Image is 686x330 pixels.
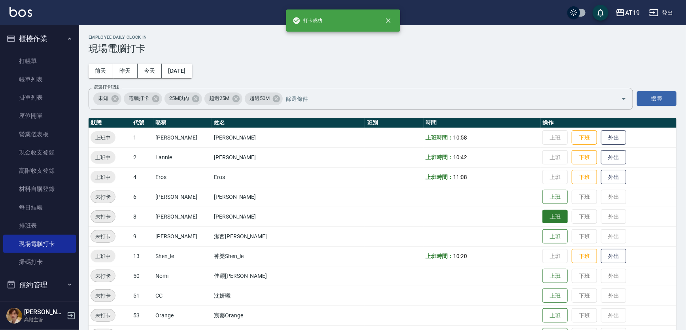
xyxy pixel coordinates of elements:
[124,92,162,105] div: 電腦打卡
[131,266,153,286] td: 50
[94,84,119,90] label: 篩選打卡記錄
[542,229,568,244] button: 上班
[3,70,76,89] a: 帳單列表
[212,207,365,226] td: [PERSON_NAME]
[601,130,626,145] button: 外出
[3,143,76,162] a: 現金收支登錄
[601,150,626,165] button: 外出
[3,125,76,143] a: 營業儀表板
[153,207,212,226] td: [PERSON_NAME]
[131,118,153,128] th: 代號
[153,226,212,246] td: [PERSON_NAME]
[3,235,76,253] a: 現場電腦打卡
[542,308,568,323] button: 上班
[3,217,76,235] a: 排班表
[131,167,153,187] td: 4
[153,167,212,187] td: Eros
[89,118,131,128] th: 狀態
[212,266,365,286] td: 佳穎[PERSON_NAME]
[3,28,76,49] button: 櫃檯作業
[212,128,365,147] td: [PERSON_NAME]
[91,153,115,162] span: 上班中
[6,308,22,324] img: Person
[212,246,365,266] td: 神樂Shen_le
[3,107,76,125] a: 座位開單
[89,64,113,78] button: 前天
[572,249,597,264] button: 下班
[425,174,453,180] b: 上班時間：
[3,253,76,271] a: 掃碼打卡
[212,286,365,305] td: 沈妍曦
[153,128,212,147] td: [PERSON_NAME]
[453,253,467,259] span: 10:20
[91,213,115,221] span: 未打卡
[113,64,138,78] button: 昨天
[91,272,115,280] span: 未打卡
[3,275,76,295] button: 預約管理
[153,187,212,207] td: [PERSON_NAME]
[425,253,453,259] b: 上班時間：
[212,167,365,187] td: Eros
[153,266,212,286] td: Nomi
[284,92,607,106] input: 篩選條件
[93,92,121,105] div: 未知
[212,305,365,325] td: 宸蓁Orange
[3,180,76,198] a: 材料自購登錄
[131,246,153,266] td: 13
[453,154,467,160] span: 10:42
[162,64,192,78] button: [DATE]
[9,7,32,17] img: Logo
[3,295,76,315] button: 報表及分析
[601,170,626,185] button: 外出
[131,128,153,147] td: 1
[572,170,597,185] button: 下班
[131,147,153,167] td: 2
[24,308,64,316] h5: [PERSON_NAME]
[131,187,153,207] td: 6
[646,6,677,20] button: 登出
[572,150,597,165] button: 下班
[3,89,76,107] a: 掛單列表
[245,94,274,102] span: 超過50M
[423,118,540,128] th: 時間
[131,305,153,325] td: 53
[153,118,212,128] th: 暱稱
[153,246,212,266] td: Shen_le
[164,94,194,102] span: 25M以內
[131,226,153,246] td: 9
[425,134,453,141] b: 上班時間：
[425,154,453,160] b: 上班時間：
[24,316,64,323] p: 高階主管
[612,5,643,21] button: AT19
[93,94,113,102] span: 未知
[293,17,323,25] span: 打卡成功
[3,198,76,217] a: 每日結帳
[625,8,640,18] div: AT19
[212,147,365,167] td: [PERSON_NAME]
[153,147,212,167] td: Lannie
[618,92,630,105] button: Open
[601,249,626,264] button: 外出
[91,173,115,181] span: 上班中
[89,43,677,54] h3: 現場電腦打卡
[245,92,283,105] div: 超過50M
[542,269,568,283] button: 上班
[138,64,162,78] button: 今天
[131,207,153,226] td: 8
[91,311,115,320] span: 未打卡
[153,286,212,305] td: CC
[164,92,202,105] div: 25M以內
[572,130,597,145] button: 下班
[91,252,115,260] span: 上班中
[204,92,242,105] div: 超過25M
[131,286,153,305] td: 51
[212,226,365,246] td: 潔西[PERSON_NAME]
[453,174,467,180] span: 11:08
[89,35,677,40] h2: Employee Daily Clock In
[453,134,467,141] span: 10:58
[637,91,677,106] button: 搜尋
[365,118,423,128] th: 班別
[212,118,365,128] th: 姓名
[380,12,397,29] button: close
[91,292,115,300] span: 未打卡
